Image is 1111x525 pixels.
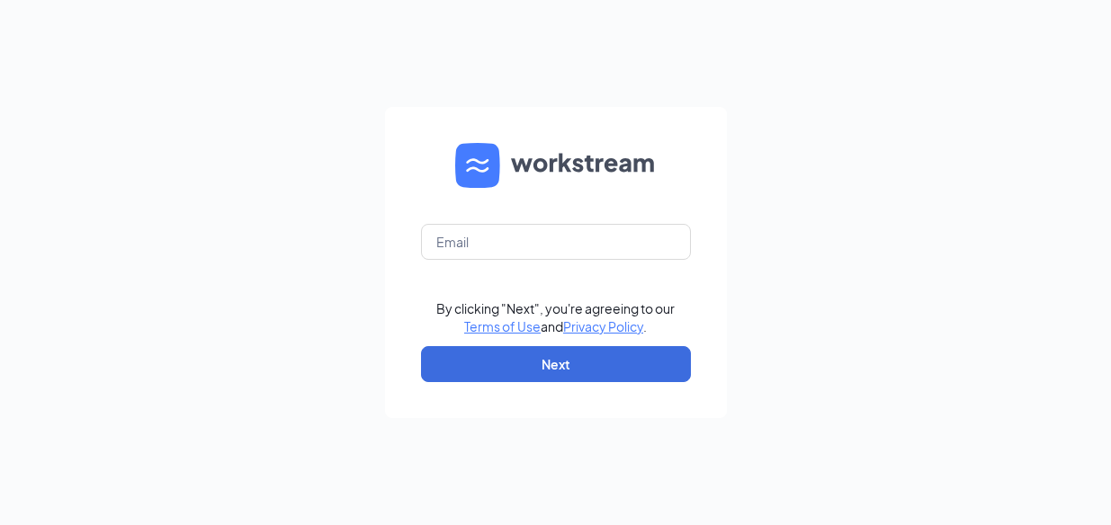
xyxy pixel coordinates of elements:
[421,346,691,382] button: Next
[421,224,691,260] input: Email
[563,318,643,334] a: Privacy Policy
[455,143,657,188] img: WS logo and Workstream text
[436,299,675,335] div: By clicking "Next", you're agreeing to our and .
[464,318,541,334] a: Terms of Use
